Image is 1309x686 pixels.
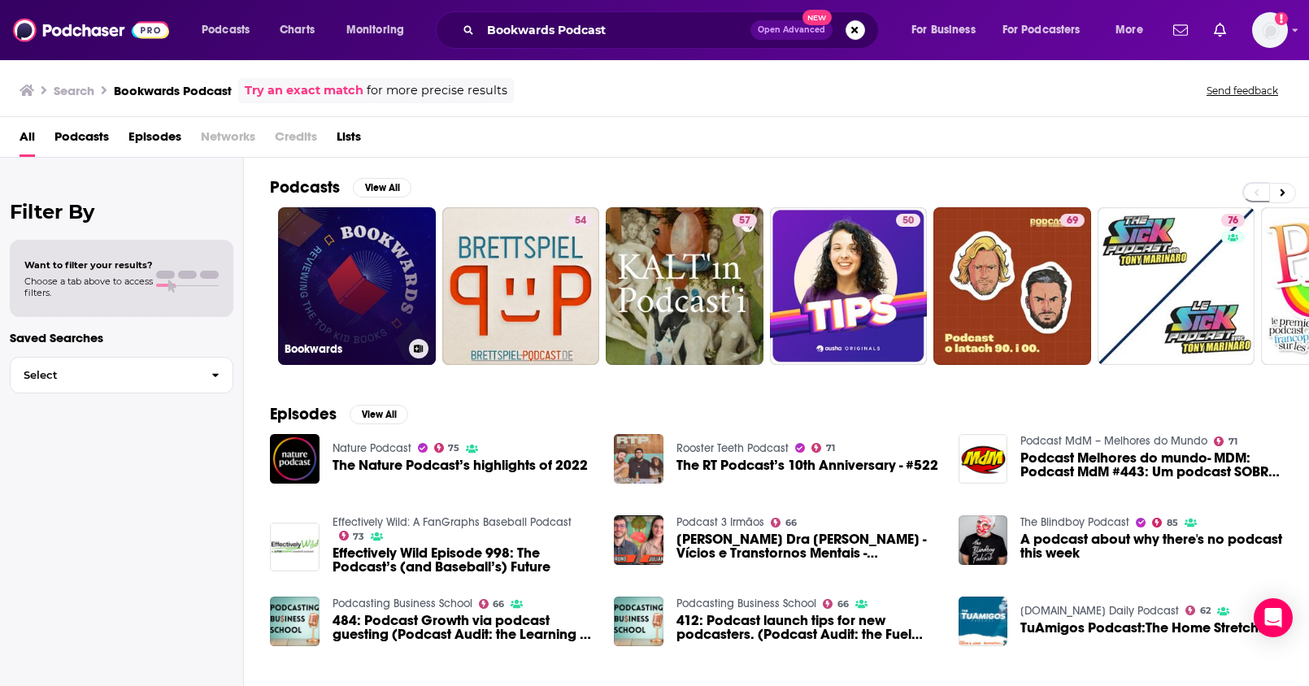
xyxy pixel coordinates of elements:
[333,515,572,529] a: Effectively Wild: A FanGraphs Baseball Podcast
[614,515,663,565] a: Dr Bruno Andraus Dra Juliana Fonseca - Vícios e Transtornos Mentais -Psiquiatras- Podcast3Irmãos#627
[1020,532,1283,560] a: A podcast about why there's no podcast this week
[13,15,169,46] img: Podchaser - Follow, Share and Rate Podcasts
[24,259,153,271] span: Want to filter your results?
[10,330,233,345] p: Saved Searches
[911,19,976,41] span: For Business
[128,124,181,157] a: Episodes
[896,214,920,227] a: 50
[270,177,340,198] h2: Podcasts
[1221,214,1245,227] a: 76
[933,207,1091,365] a: 69
[479,599,505,609] a: 66
[902,213,914,229] span: 50
[448,445,459,452] span: 75
[1254,598,1293,637] div: Open Intercom Messenger
[245,81,363,100] a: Try an exact match
[270,434,320,484] img: The Nature Podcast’s highlights of 2022
[367,81,507,100] span: for more precise results
[733,214,757,227] a: 57
[1067,213,1078,229] span: 69
[1020,604,1179,618] a: DolphinsTalk.com Daily Podcast
[337,124,361,157] a: Lists
[269,17,324,43] a: Charts
[353,178,411,198] button: View All
[11,370,198,380] span: Select
[333,546,595,574] span: Effectively Wild Episode 998: The Podcast’s (and Baseball’s) Future
[750,20,833,40] button: Open AdvancedNew
[1252,12,1288,48] button: Show profile menu
[1202,84,1283,98] button: Send feedback
[1104,17,1163,43] button: open menu
[333,458,588,472] a: The Nature Podcast’s highlights of 2022
[270,523,320,572] img: Effectively Wild Episode 998: The Podcast’s (and Baseball’s) Future
[575,213,586,229] span: 54
[614,434,663,484] img: The RT Podcast’s 10th Anniversary - #522
[1115,19,1143,41] span: More
[1229,438,1237,445] span: 71
[1275,12,1288,25] svg: Add a profile image
[1020,451,1283,479] span: Podcast Melhores do mundo- MDM: Podcast MdM #443: Um podcast SOBRE podcast!
[1167,519,1178,527] span: 85
[900,17,996,43] button: open menu
[339,531,365,541] a: 73
[1020,621,1275,635] span: TuAmigos Podcast:The Home Stretchhh
[992,17,1104,43] button: open menu
[676,458,938,472] a: The RT Podcast’s 10th Anniversary - #522
[333,614,595,641] a: 484: Podcast Growth via podcast guesting (Podcast Audit: the Learning To Glow podcast.)
[270,597,320,646] a: 484: Podcast Growth via podcast guesting (Podcast Audit: the Learning To Glow podcast.)
[568,214,593,227] a: 54
[1152,518,1178,528] a: 85
[811,443,835,453] a: 71
[1020,434,1207,448] a: Podcast MdM – Melhores do Mundo
[1207,16,1233,44] a: Show notifications dropdown
[54,83,94,98] h3: Search
[676,515,764,529] a: Podcast 3 Irmãos
[785,519,797,527] span: 66
[335,17,425,43] button: open menu
[1060,214,1085,227] a: 69
[442,207,600,365] a: 54
[771,518,797,528] a: 66
[434,443,460,453] a: 75
[333,441,411,455] a: Nature Podcast
[285,342,402,356] h3: Bookwards
[20,124,35,157] a: All
[346,19,404,41] span: Monitoring
[1098,207,1255,365] a: 76
[333,597,472,610] a: Podcasting Business School
[959,434,1008,484] img: Podcast Melhores do mundo- MDM: Podcast MdM #443: Um podcast SOBRE podcast!
[959,515,1008,565] a: A podcast about why there's no podcast this week
[676,597,816,610] a: Podcasting Business School
[481,17,750,43] input: Search podcasts, credits, & more...
[823,599,849,609] a: 66
[275,124,317,157] span: Credits
[1002,19,1081,41] span: For Podcasters
[493,601,504,608] span: 66
[1228,213,1238,229] span: 76
[676,532,939,560] span: [PERSON_NAME] Dra [PERSON_NAME] - Vícios e Transtornos Mentais -Psiquiatras- Podcast3Irmãos#627
[614,597,663,646] img: 412: Podcast launch tips for new podcasters. (Podcast Audit: the Fuel Your Midlife podcast)
[54,124,109,157] span: Podcasts
[202,19,250,41] span: Podcasts
[676,614,939,641] a: 412: Podcast launch tips for new podcasters. (Podcast Audit: the Fuel Your Midlife podcast)
[1167,16,1194,44] a: Show notifications dropdown
[24,276,153,298] span: Choose a tab above to access filters.
[350,405,408,424] button: View All
[676,441,789,455] a: Rooster Teeth Podcast
[278,207,436,365] a: Bookwards
[837,601,849,608] span: 66
[10,357,233,393] button: Select
[201,124,255,157] span: Networks
[353,533,364,541] span: 73
[770,207,928,365] a: 50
